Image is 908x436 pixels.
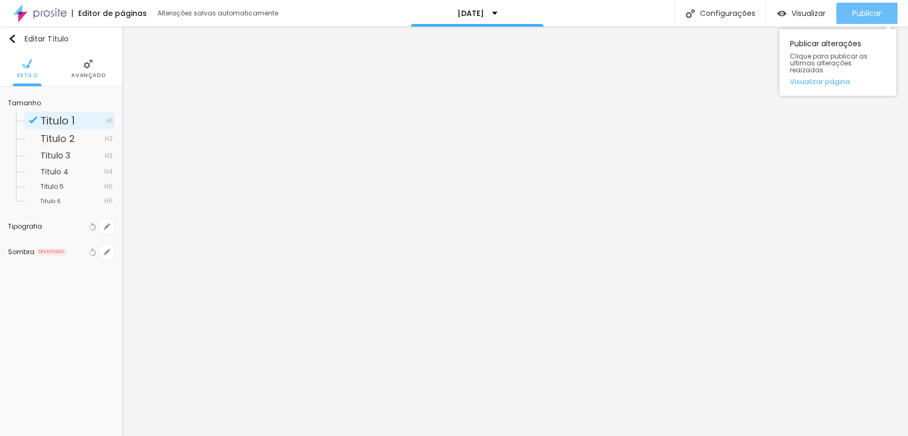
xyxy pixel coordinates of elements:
div: Editar Título [8,35,69,43]
span: Clique para publicar as ultimas alterações reaizadas [790,53,886,74]
span: DESATIVADO [37,248,66,256]
span: Titulo 4 [40,166,69,177]
span: H2 [105,136,113,142]
img: Icone [29,115,38,124]
span: Titulo 3 [40,149,70,162]
p: [DATE] [457,10,484,17]
span: Titulo 6 [40,197,61,205]
span: Titulo 1 [40,113,75,128]
span: H1 [106,118,113,124]
img: view-1.svg [777,9,786,18]
div: Tamanho [8,100,114,106]
div: Alterações salvas automaticamente [157,10,280,16]
div: Sombra [8,249,35,255]
div: Tipografia [8,223,87,230]
span: H6 [104,198,113,204]
button: Visualizar [767,3,836,24]
span: Publicar [852,9,881,18]
img: Icone [8,35,16,43]
iframe: Editor [122,27,908,436]
div: Publicar alterações [779,29,896,96]
span: H5 [104,183,113,190]
span: Titulo 2 [40,132,75,145]
span: Estilo [17,73,38,78]
img: Icone [84,59,93,69]
span: H3 [105,153,113,159]
span: Titulo 5 [40,182,64,191]
span: H4 [104,169,113,175]
button: Publicar [836,3,897,24]
img: Icone [686,9,695,18]
a: Visualizar página [790,78,886,85]
div: Editor de páginas [72,10,147,17]
span: Visualizar [792,9,826,18]
img: Icone [22,59,32,69]
span: Avançado [71,73,105,78]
